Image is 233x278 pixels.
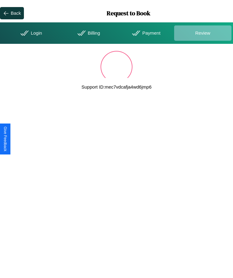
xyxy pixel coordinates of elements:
div: Billing [59,25,117,41]
div: Login [2,25,59,41]
div: Back [11,10,21,16]
div: Give Feedback [3,127,7,151]
p: Support ID: mec7vdcafja4wd6jmp6 [82,83,151,91]
h1: Request to Book [24,9,233,17]
div: Review [174,25,232,41]
div: Payment [116,25,174,41]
